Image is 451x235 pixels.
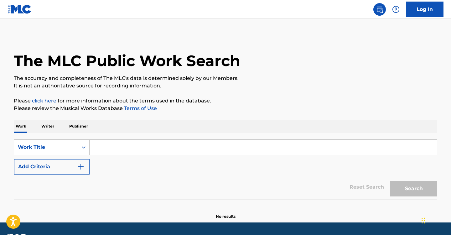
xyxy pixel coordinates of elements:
[216,206,236,219] p: No results
[390,3,402,16] div: Help
[14,105,437,112] p: Please review the Musical Works Database
[14,51,240,70] h1: The MLC Public Work Search
[39,120,56,133] p: Writer
[373,3,386,16] a: Public Search
[422,211,425,230] div: Drag
[67,120,90,133] p: Publisher
[14,82,437,90] p: It is not an authoritative source for recording information.
[406,2,443,17] a: Log In
[420,205,451,235] iframe: Chat Widget
[32,98,56,104] a: click here
[14,75,437,82] p: The accuracy and completeness of The MLC's data is determined solely by our Members.
[77,163,85,170] img: 9d2ae6d4665cec9f34b9.svg
[376,6,383,13] img: search
[14,120,28,133] p: Work
[14,159,90,175] button: Add Criteria
[123,105,157,111] a: Terms of Use
[14,97,437,105] p: Please for more information about the terms used in the database.
[392,6,400,13] img: help
[18,144,74,151] div: Work Title
[8,5,32,14] img: MLC Logo
[14,139,437,200] form: Search Form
